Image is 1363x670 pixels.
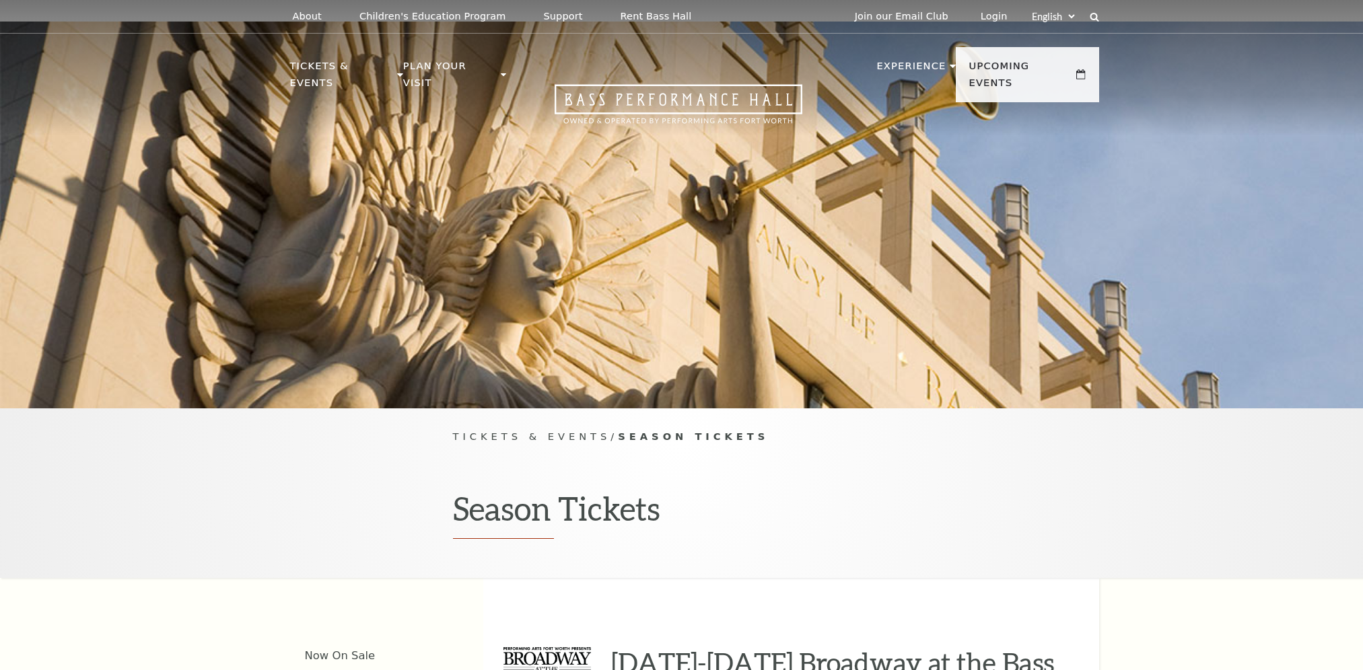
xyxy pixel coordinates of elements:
p: Experience [876,58,946,82]
p: / [453,429,911,445]
p: About [293,11,322,22]
a: Now On Sale [305,649,376,662]
select: Select: [1029,10,1077,23]
p: Support [544,11,583,22]
p: Children's Education Program [359,11,506,22]
p: Upcoming Events [969,58,1074,99]
p: Rent Bass Hall [621,11,692,22]
p: Plan Your Visit [403,58,497,99]
span: Tickets & Events [453,431,611,442]
p: Tickets & Events [290,58,394,99]
span: Season Tickets [618,431,769,442]
h1: Season Tickets [453,489,911,539]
